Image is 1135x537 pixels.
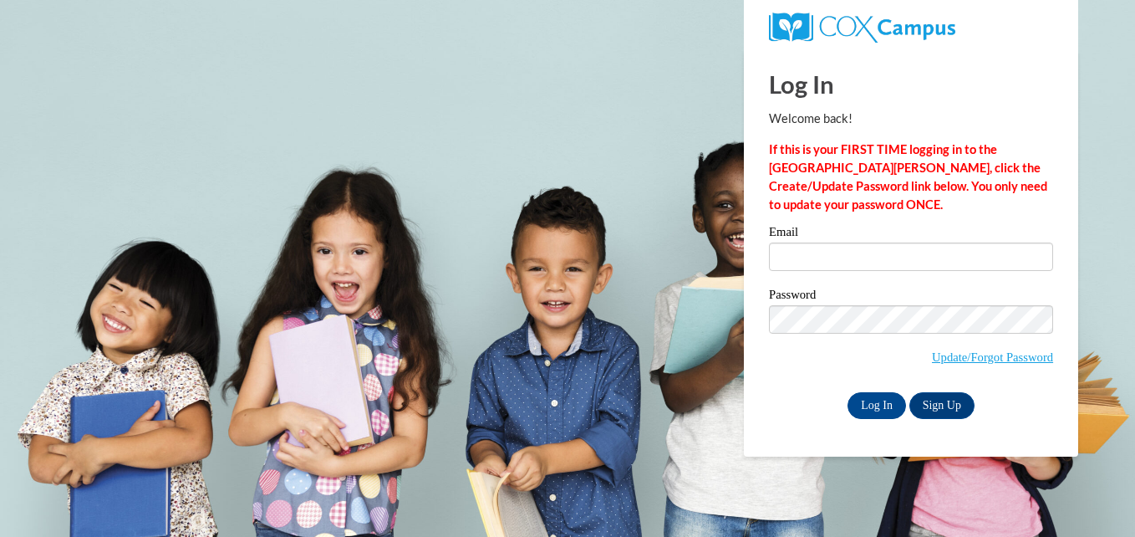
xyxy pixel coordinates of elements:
[769,19,955,33] a: COX Campus
[769,289,1053,305] label: Password
[769,67,1053,101] h1: Log In
[769,110,1053,128] p: Welcome back!
[932,350,1053,364] a: Update/Forgot Password
[847,392,906,419] input: Log In
[769,142,1047,212] strong: If this is your FIRST TIME logging in to the [GEOGRAPHIC_DATA][PERSON_NAME], click the Create/Upd...
[769,226,1053,243] label: Email
[769,13,955,43] img: COX Campus
[909,392,975,419] a: Sign Up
